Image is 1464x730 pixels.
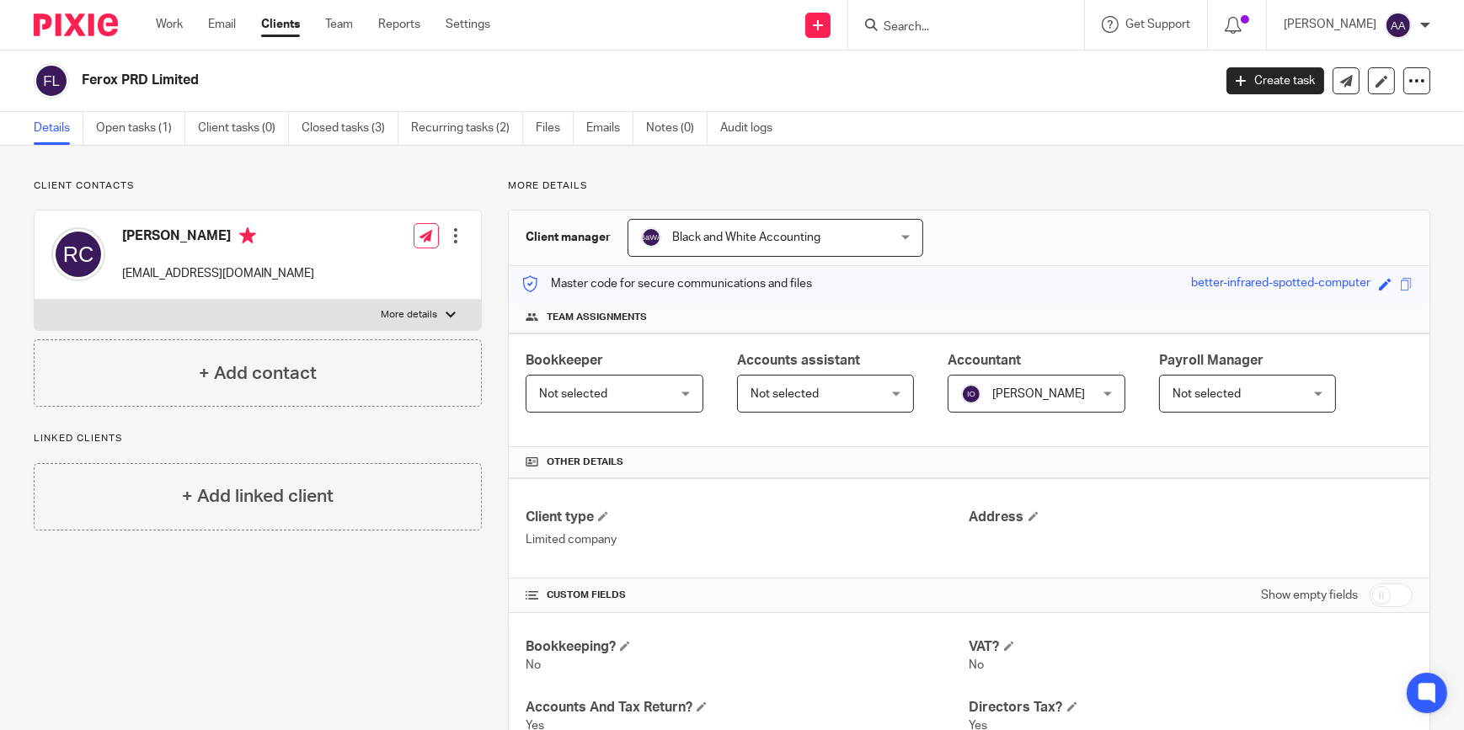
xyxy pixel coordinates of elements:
a: Emails [586,112,633,145]
span: Accountant [948,354,1021,367]
a: Files [536,112,574,145]
img: svg%3E [641,227,661,248]
p: Master code for secure communications and files [521,275,812,292]
img: svg%3E [961,384,981,404]
img: Pixie [34,13,118,36]
p: Client contacts [34,179,482,193]
h4: Client type [526,509,969,526]
span: No [526,659,541,671]
a: Reports [378,16,420,33]
span: [PERSON_NAME] [992,388,1085,400]
h4: + Add linked client [182,483,334,509]
h4: Address [970,509,1413,526]
p: Linked clients [34,432,482,445]
img: svg%3E [34,63,69,99]
h2: Ferox PRD Limited [82,72,977,89]
a: Audit logs [720,112,785,145]
a: Notes (0) [646,112,708,145]
span: Other details [547,456,623,469]
a: Details [34,112,83,145]
a: Open tasks (1) [96,112,185,145]
h4: Bookkeeping? [526,638,969,656]
span: Bookkeeper [526,354,603,367]
a: Client tasks (0) [198,112,289,145]
span: Not selected [539,388,607,400]
a: Team [325,16,353,33]
p: More details [508,179,1430,193]
a: Work [156,16,183,33]
p: Limited company [526,531,969,548]
span: Team assignments [547,311,647,324]
h3: Client manager [526,229,611,246]
h4: Accounts And Tax Return? [526,699,969,717]
span: Get Support [1125,19,1190,30]
a: Closed tasks (3) [302,112,398,145]
span: Accounts assistant [737,354,860,367]
p: More details [381,308,437,322]
i: Primary [239,227,256,244]
p: [PERSON_NAME] [1284,16,1376,33]
a: Clients [261,16,300,33]
span: Black and White Accounting [672,232,820,243]
span: Not selected [751,388,819,400]
h4: VAT? [970,638,1413,656]
a: Email [208,16,236,33]
div: better-infrared-spotted-computer [1191,274,1370,294]
span: No [970,659,985,671]
h4: Directors Tax? [970,699,1413,717]
img: svg%3E [51,227,105,281]
span: Not selected [1173,388,1241,400]
img: svg%3E [1385,12,1412,39]
span: Payroll Manager [1159,354,1264,367]
h4: [PERSON_NAME] [122,227,314,248]
a: Settings [446,16,490,33]
a: Recurring tasks (2) [411,112,523,145]
h4: + Add contact [199,360,317,386]
a: Create task [1226,67,1324,94]
p: [EMAIL_ADDRESS][DOMAIN_NAME] [122,265,314,282]
input: Search [882,20,1034,35]
h4: CUSTOM FIELDS [526,589,969,602]
label: Show empty fields [1261,587,1358,604]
